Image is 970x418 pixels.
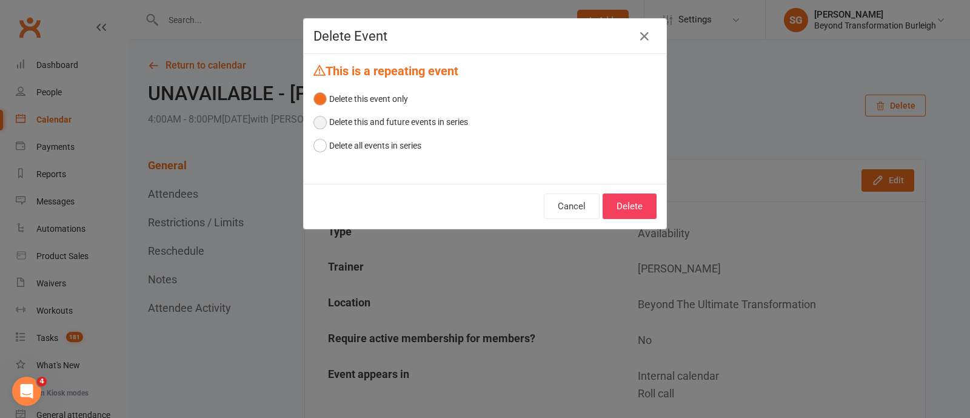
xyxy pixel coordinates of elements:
[12,377,41,406] iframe: Intercom live chat
[313,87,408,110] button: Delete this event only
[313,29,657,44] h4: Delete Event
[313,134,421,157] button: Delete all events in series
[544,194,600,219] button: Cancel
[313,64,657,78] h4: This is a repeating event
[37,377,47,386] span: 4
[603,194,657,219] button: Delete
[635,27,654,46] button: Close
[313,110,468,133] button: Delete this and future events in series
